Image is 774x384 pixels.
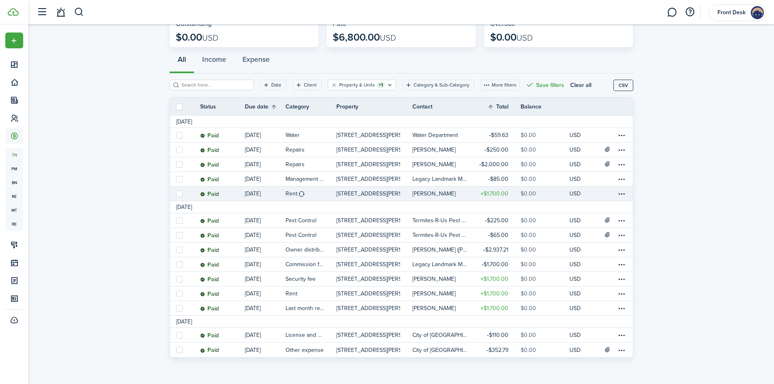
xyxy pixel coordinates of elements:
a: $2,937.21 [472,243,521,257]
p: $0.00 [490,32,533,43]
p: USD [569,175,581,183]
span: USD [202,32,218,44]
p: USD [569,304,581,312]
p: [STREET_ADDRESS][PERSON_NAME] [336,175,401,183]
a: Owner distribution [286,243,336,257]
a: $85.00 [472,172,521,186]
a: USD [569,228,592,242]
a: Paid [200,187,245,201]
status: Paid [200,191,219,197]
p: [DATE] [245,331,261,339]
a: USD [569,243,592,257]
button: Open sidebar [34,4,50,20]
filter-tag-counter: +1 [377,82,385,88]
a: $110.00 [472,328,521,342]
a: [DATE] [245,187,286,201]
a: USD [569,301,592,315]
status: Paid [200,347,219,354]
a: $0.00 [521,286,569,301]
a: [DATE] [245,243,286,257]
a: Paid [200,286,245,301]
a: [STREET_ADDRESS][PERSON_NAME] [336,286,413,301]
table-amount-title: $352.79 [486,346,508,354]
input: Search here... [179,81,251,89]
p: USD [569,346,581,354]
table-info-title: Rent [286,289,297,298]
span: tn [5,148,23,162]
p: [STREET_ADDRESS][PERSON_NAME] [336,231,401,239]
button: CSV [613,80,633,91]
table-info-title: Security fee [286,275,316,283]
a: City of [GEOGRAPHIC_DATA] [412,343,472,357]
table-profile-info-text: Termites-R-Us Pest Control [412,232,467,239]
a: $1,700.00 [472,257,521,271]
p: [DATE] [245,231,261,239]
a: Commission fee [286,257,336,271]
a: USD [569,286,592,301]
a: $250.00 [472,143,521,157]
table-amount-description: $0.00 [521,260,536,269]
table-info-title: Pest Control [286,216,316,225]
a: Last month rent [286,301,336,315]
a: Termites-R-Us Pest Control [412,213,472,228]
span: Front Desk [715,10,748,15]
table-amount-description: $0.00 [521,131,536,139]
table-amount-title: $1,700.00 [480,275,508,283]
a: USD [569,272,592,286]
status: Paid [200,291,219,297]
th: Property [336,102,413,111]
a: [DATE] [245,228,286,242]
p: [STREET_ADDRESS][PERSON_NAME] [336,160,401,169]
table-info-title: Repairs [286,145,305,154]
p: USD [569,275,581,283]
a: $0.00 [521,187,569,201]
p: [DATE] [245,304,261,312]
table-info-title: Repairs [286,160,305,169]
a: [PERSON_NAME] [412,286,472,301]
filter-tag-label: Client [304,81,317,89]
a: Paid [200,272,245,286]
a: Repairs [286,143,336,157]
a: [DATE] [245,213,286,228]
a: [DATE] [245,286,286,301]
a: [STREET_ADDRESS][PERSON_NAME] [336,328,413,342]
a: [STREET_ADDRESS][PERSON_NAME] [336,228,413,242]
p: [STREET_ADDRESS][PERSON_NAME] [336,245,401,254]
a: Repairs [286,157,336,171]
a: [DATE] [245,257,286,271]
table-info-title: Rent [286,189,297,198]
p: $6,800.00 [333,32,396,43]
filter-tag: Open filter [260,80,286,90]
a: Paid [200,143,245,157]
button: Search [74,5,84,19]
a: USD [569,213,592,228]
a: Pest Control [286,228,336,242]
a: $59.63 [472,128,521,142]
p: [STREET_ADDRESS][PERSON_NAME] [336,189,401,198]
a: Messaging [664,2,680,23]
p: [STREET_ADDRESS][PERSON_NAME] [336,131,401,139]
a: [PERSON_NAME] [412,272,472,286]
a: [PERSON_NAME] [412,157,472,171]
table-profile-info-text: [PERSON_NAME] [412,276,456,282]
a: USD [569,257,592,271]
a: [STREET_ADDRESS][PERSON_NAME] [336,128,413,142]
status: Paid [200,276,219,283]
a: Legacy Landmark Management [412,172,472,186]
th: Category [286,102,336,111]
a: Paid [200,157,245,171]
table-info-title: Water [286,131,300,139]
table-amount-title: $225.00 [485,216,508,225]
table-profile-info-text: [PERSON_NAME] [412,291,456,297]
button: Open resource center [683,5,697,19]
filter-tag-label: Property & Units [339,81,375,89]
a: $2,000.00 [472,157,521,171]
p: USD [569,160,581,169]
table-info-title: Commission fee [286,260,324,269]
a: $0.00 [521,213,569,228]
a: [STREET_ADDRESS][PERSON_NAME] [336,157,413,171]
a: Paid [200,257,245,271]
th: Contact [412,102,472,111]
table-profile-info-text: City of [GEOGRAPHIC_DATA] [412,332,467,338]
table-amount-description: $0.00 [521,160,536,169]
